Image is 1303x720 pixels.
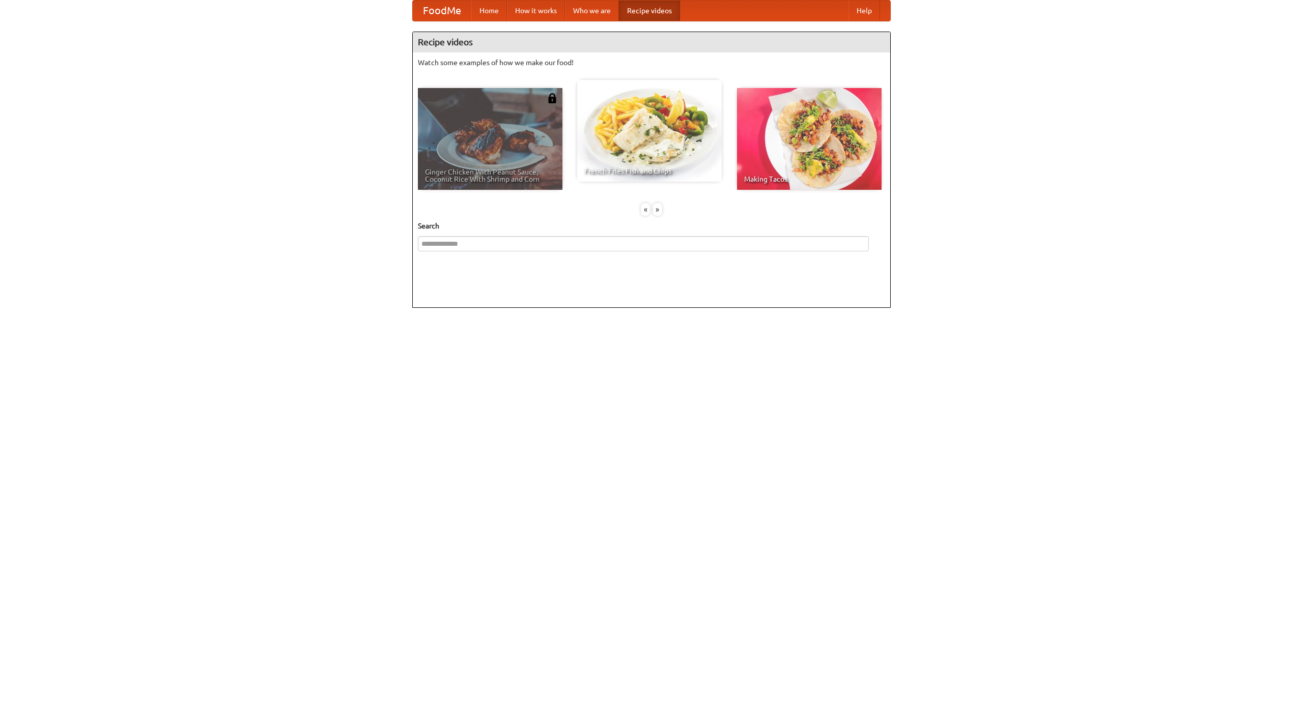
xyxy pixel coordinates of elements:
a: French Fries Fish and Chips [577,80,722,182]
img: 483408.png [547,93,557,103]
span: French Fries Fish and Chips [584,167,715,175]
div: » [653,203,662,216]
a: Home [471,1,507,21]
a: Who we are [565,1,619,21]
h5: Search [418,221,885,231]
h4: Recipe videos [413,32,890,52]
span: Making Tacos [744,176,874,183]
a: Recipe videos [619,1,680,21]
a: How it works [507,1,565,21]
a: Making Tacos [737,88,882,190]
div: « [641,203,650,216]
p: Watch some examples of how we make our food! [418,57,885,68]
a: FoodMe [413,1,471,21]
a: Help [848,1,880,21]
